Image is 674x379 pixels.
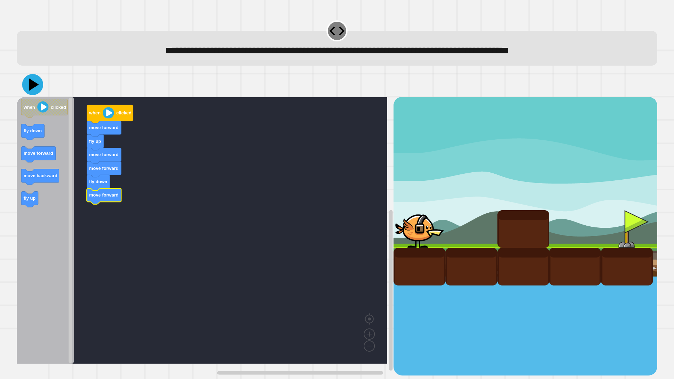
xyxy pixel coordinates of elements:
[24,151,53,156] text: move forward
[89,152,119,158] text: move forward
[24,173,57,179] text: move backward
[89,125,119,131] text: move forward
[116,111,131,116] text: clicked
[89,166,119,171] text: move forward
[51,105,66,110] text: clicked
[17,97,394,375] div: Blockly Workspace
[24,128,42,134] text: fly down
[23,105,35,110] text: when
[89,111,101,116] text: when
[89,193,119,198] text: move forward
[89,139,101,144] text: fly up
[24,196,35,201] text: fly up
[89,179,107,184] text: fly down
